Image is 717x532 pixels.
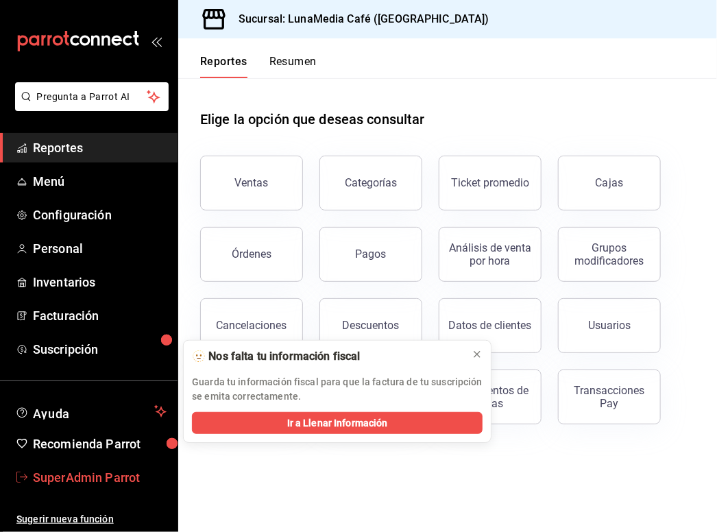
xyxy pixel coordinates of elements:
[287,416,388,431] span: Ir a Llenar Información
[33,172,167,191] span: Menú
[319,227,422,282] button: Pagos
[33,206,167,224] span: Configuración
[558,156,661,210] a: Cajas
[217,319,287,332] div: Cancelaciones
[37,90,147,104] span: Pregunta a Parrot AI
[33,138,167,157] span: Reportes
[200,156,303,210] button: Ventas
[33,306,167,325] span: Facturación
[356,247,387,261] div: Pagos
[192,375,483,404] p: Guarda tu información fiscal para que la factura de tu suscripción se emita correctamente.
[200,55,247,78] button: Reportes
[192,349,461,364] div: 🫥 Nos falta tu información fiscal
[192,412,483,434] button: Ir a Llenar Información
[33,340,167,359] span: Suscripción
[439,227,542,282] button: Análisis de venta por hora
[33,468,167,487] span: SuperAdmin Parrot
[228,11,489,27] h3: Sucursal: LunaMedia Café ([GEOGRAPHIC_DATA])
[596,175,624,191] div: Cajas
[200,109,425,130] h1: Elige la opción que deseas consultar
[439,156,542,210] button: Ticket promedio
[200,227,303,282] button: Órdenes
[200,298,303,353] button: Cancelaciones
[33,403,149,420] span: Ayuda
[448,241,533,267] div: Análisis de venta por hora
[558,298,661,353] button: Usuarios
[451,176,529,189] div: Ticket promedio
[15,82,169,111] button: Pregunta a Parrot AI
[16,512,167,527] span: Sugerir nueva función
[558,370,661,424] button: Transacciones Pay
[269,55,317,78] button: Resumen
[33,239,167,258] span: Personal
[343,319,400,332] div: Descuentos
[33,273,167,291] span: Inventarios
[558,227,661,282] button: Grupos modificadores
[10,99,169,114] a: Pregunta a Parrot AI
[588,319,631,332] div: Usuarios
[319,156,422,210] button: Categorías
[235,176,269,189] div: Ventas
[232,247,271,261] div: Órdenes
[449,319,532,332] div: Datos de clientes
[567,384,652,410] div: Transacciones Pay
[439,298,542,353] button: Datos de clientes
[345,176,397,189] div: Categorías
[151,36,162,47] button: open_drawer_menu
[567,241,652,267] div: Grupos modificadores
[33,435,167,453] span: Recomienda Parrot
[319,298,422,353] button: Descuentos
[200,55,317,78] div: navigation tabs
